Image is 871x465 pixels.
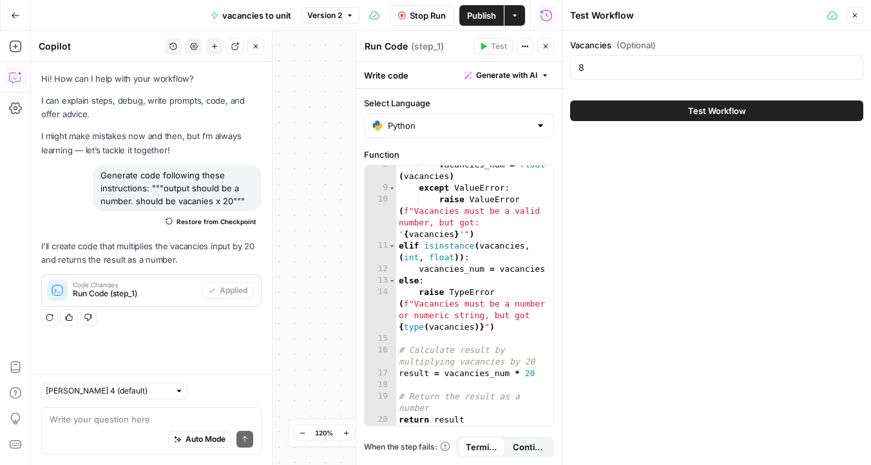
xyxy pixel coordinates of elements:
span: Test [491,41,507,52]
span: Toggle code folding, rows 13 through 14 [388,275,396,287]
div: 20 [365,414,396,426]
div: 13 [365,275,396,287]
span: Terminate Workflow [466,441,497,453]
div: 12 [365,263,396,275]
button: Publish [459,5,504,26]
div: Copilot [39,40,161,53]
p: I can explain steps, debug, write prompts, code, and offer advice. [41,94,262,121]
div: 16 [365,345,396,368]
div: 18 [365,379,396,391]
textarea: Run Code [365,40,408,53]
p: I might make mistakes now and then, but I’m always learning — let’s tackle it together! [41,129,262,157]
span: Stop Run [410,9,446,22]
span: Generate with AI [476,70,537,81]
div: 8 [365,159,396,182]
button: vacancies to unit [203,5,299,26]
span: Version 2 [307,10,342,21]
span: Test Workflow [688,104,746,117]
input: Python [388,119,530,132]
button: Auto Mode [168,431,231,448]
div: 10 [365,194,396,240]
span: (Optional) [617,39,656,52]
span: vacancies to unit [222,9,291,22]
label: Select Language [364,97,554,109]
p: Hi! How can I help with your workflow? [41,72,262,86]
span: Auto Mode [186,433,225,445]
div: 9 [365,182,396,194]
span: Continue [513,441,544,453]
p: I'll create code that multiplies the vacancies input by 20 and returns the result as a number. [41,240,262,267]
span: Restore from Checkpoint [177,216,256,227]
div: 11 [365,240,396,263]
button: Version 2 [301,7,359,24]
div: 14 [365,287,396,333]
span: Applied [220,285,247,296]
input: Claude Sonnet 4 (default) [46,384,169,397]
button: Restore from Checkpoint [160,214,262,229]
button: Continue [505,437,552,457]
button: Test Workflow [570,100,863,121]
span: Toggle code folding, rows 9 through 10 [388,182,396,194]
div: Write code [356,62,562,88]
span: Run Code (step_1) [73,288,197,299]
button: Test [474,38,513,55]
div: Generate code following these instructions: """output should be a number. should be vacanies x 20""" [93,165,262,211]
span: ( step_1 ) [411,40,444,53]
span: Code Changes [73,281,197,288]
span: Toggle code folding, rows 11 through 12 [388,240,396,252]
a: When the step fails: [364,441,450,453]
label: Function [364,148,554,161]
button: Applied [202,282,253,299]
button: Generate with AI [459,67,554,84]
span: Publish [467,9,496,22]
div: 17 [365,368,396,379]
div: 19 [365,391,396,414]
span: 120% [315,428,333,438]
button: Stop Run [390,5,454,26]
div: 15 [365,333,396,345]
label: Vacancies [570,39,863,52]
